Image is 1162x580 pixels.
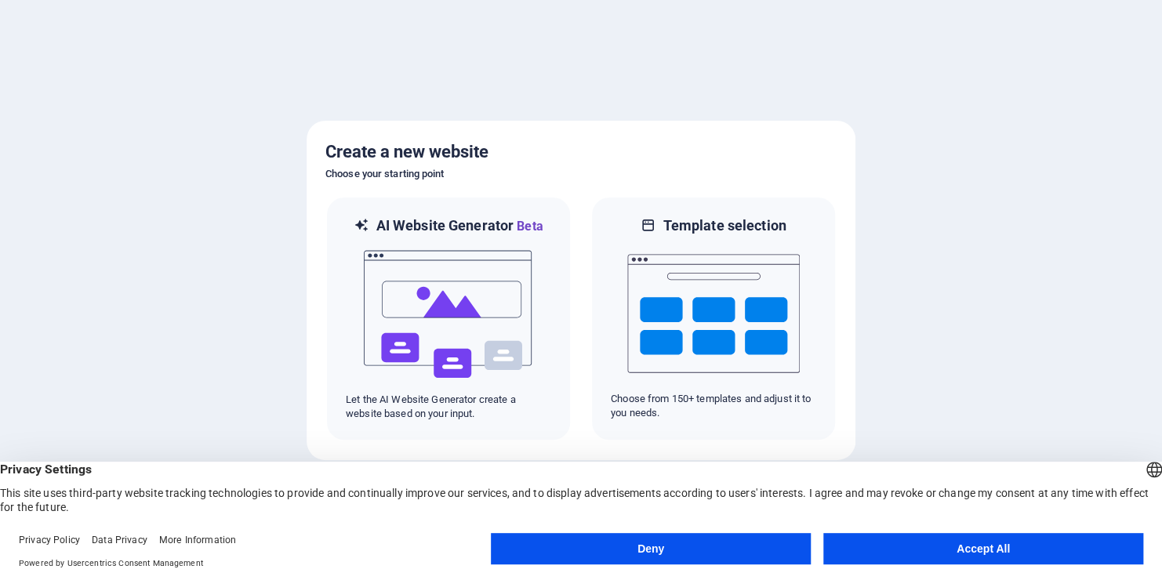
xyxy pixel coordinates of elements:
h5: Create a new website [325,140,837,165]
img: ai [362,236,535,393]
p: Choose from 150+ templates and adjust it to you needs. [611,392,816,420]
h6: AI Website Generator [376,216,543,236]
span: Beta [514,219,543,234]
h6: Template selection [663,216,786,235]
p: Let the AI Website Generator create a website based on your input. [346,393,551,421]
h6: Choose your starting point [325,165,837,183]
div: AI Website GeneratorBetaaiLet the AI Website Generator create a website based on your input. [325,196,572,441]
div: Template selectionChoose from 150+ templates and adjust it to you needs. [590,196,837,441]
